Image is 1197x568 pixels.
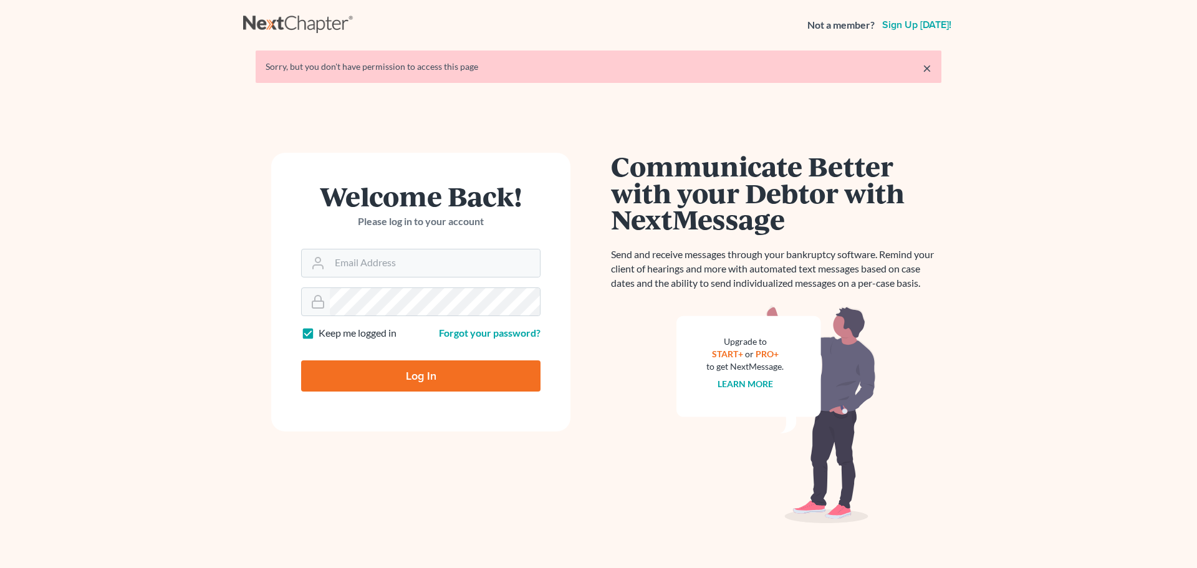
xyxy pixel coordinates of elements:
span: or [745,349,754,359]
a: Learn more [718,378,773,389]
a: START+ [712,349,743,359]
p: Send and receive messages through your bankruptcy software. Remind your client of hearings and mo... [611,248,941,291]
div: to get NextMessage. [706,360,784,373]
img: nextmessage_bg-59042aed3d76b12b5cd301f8e5b87938c9018125f34e5fa2b7a6b67550977c72.svg [676,306,876,524]
a: PRO+ [756,349,779,359]
strong: Not a member? [807,18,875,32]
a: Sign up [DATE]! [880,20,954,30]
label: Keep me logged in [319,326,397,340]
div: Sorry, but you don't have permission to access this page [266,60,931,73]
input: Email Address [330,249,540,277]
a: × [923,60,931,75]
a: Forgot your password? [439,327,541,339]
h1: Communicate Better with your Debtor with NextMessage [611,153,941,233]
input: Log In [301,360,541,392]
p: Please log in to your account [301,214,541,229]
h1: Welcome Back! [301,183,541,209]
div: Upgrade to [706,335,784,348]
